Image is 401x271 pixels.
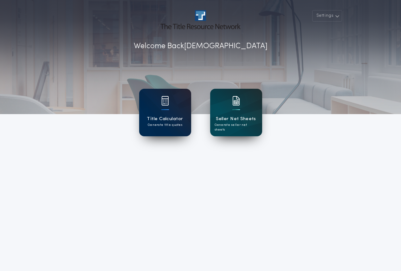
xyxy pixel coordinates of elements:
img: card icon [161,96,169,106]
button: Settings [312,10,342,22]
img: card icon [232,96,240,106]
p: Generate seller net sheets [215,123,258,132]
h1: Title Calculator [147,115,183,123]
p: Generate title quotes [148,123,182,127]
a: card iconTitle CalculatorGenerate title quotes [139,89,191,136]
p: Welcome Back [DEMOGRAPHIC_DATA] [134,41,268,52]
h1: Seller Net Sheets [216,115,256,123]
img: account-logo [160,10,240,29]
a: card iconSeller Net SheetsGenerate seller net sheets [210,89,262,136]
